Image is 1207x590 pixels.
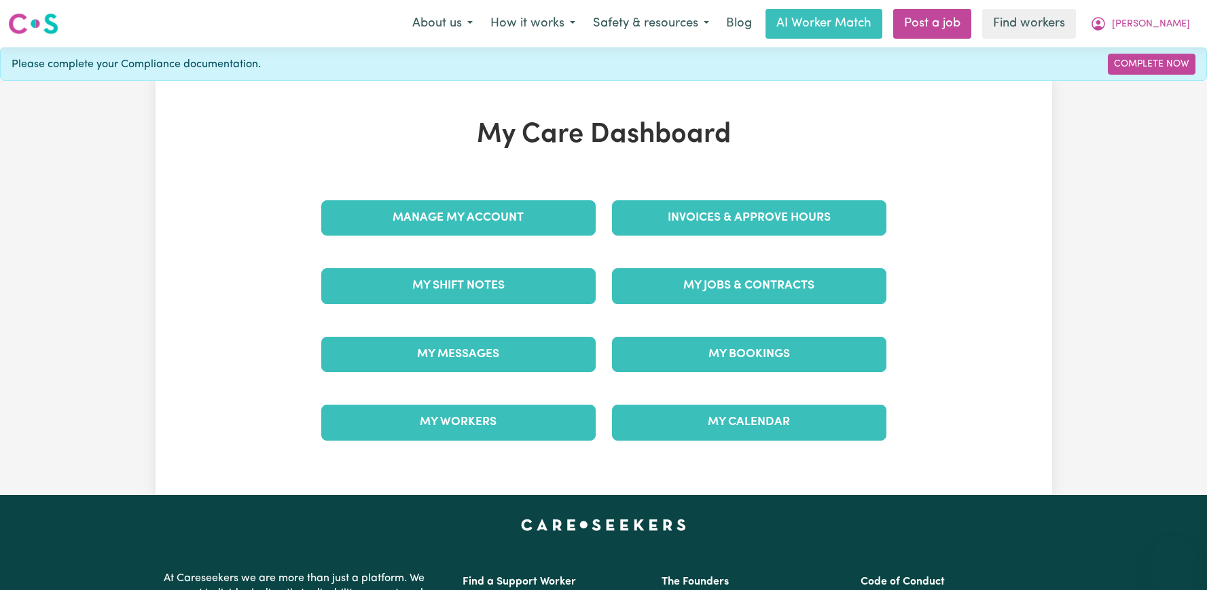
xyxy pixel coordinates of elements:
[321,200,596,236] a: Manage My Account
[1112,17,1190,32] span: [PERSON_NAME]
[1153,536,1196,579] iframe: Button to launch messaging window
[893,9,971,39] a: Post a job
[982,9,1076,39] a: Find workers
[584,10,718,38] button: Safety & resources
[482,10,584,38] button: How it works
[321,337,596,372] a: My Messages
[612,337,886,372] a: My Bookings
[8,8,58,39] a: Careseekers logo
[1081,10,1199,38] button: My Account
[718,9,760,39] a: Blog
[612,200,886,236] a: Invoices & Approve Hours
[765,9,882,39] a: AI Worker Match
[403,10,482,38] button: About us
[12,56,261,73] span: Please complete your Compliance documentation.
[861,576,945,587] a: Code of Conduct
[612,405,886,440] a: My Calendar
[662,576,729,587] a: The Founders
[321,268,596,303] a: My Shift Notes
[321,405,596,440] a: My Workers
[1108,54,1195,75] a: Complete Now
[8,12,58,36] img: Careseekers logo
[521,519,686,530] a: Careseekers home page
[612,268,886,303] a: My Jobs & Contracts
[463,576,576,587] a: Find a Support Worker
[313,119,895,151] h1: My Care Dashboard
